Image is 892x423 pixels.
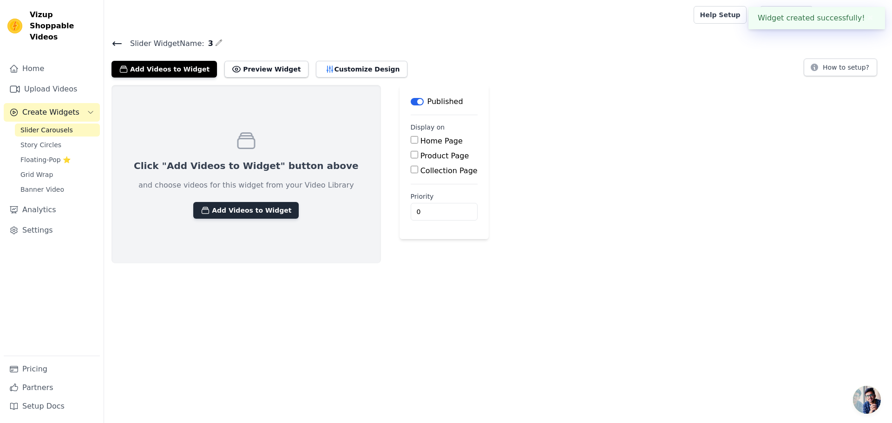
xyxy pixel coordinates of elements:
[15,153,100,166] a: Floating-Pop ⭐
[835,7,885,23] p: Silque Styles
[748,7,885,29] div: Widget created successfully!
[215,37,223,50] div: Edit Name
[204,38,213,49] span: 3
[20,125,73,135] span: Slider Carousels
[4,59,100,78] a: Home
[760,6,813,24] a: Book Demo
[138,180,354,191] p: and choose videos for this widget from your Video Library
[427,96,463,107] p: Published
[4,80,100,98] a: Upload Videos
[865,13,876,24] button: Close
[853,386,881,414] a: Open chat
[4,378,100,397] a: Partners
[20,185,64,194] span: Banner Video
[420,151,469,160] label: Product Page
[15,124,100,137] a: Slider Carousels
[20,140,61,150] span: Story Circles
[420,137,463,145] label: Home Page
[15,168,100,181] a: Grid Wrap
[123,38,204,49] span: Slider Widget Name:
[420,166,478,175] label: Collection Page
[411,192,478,201] label: Priority
[193,202,299,219] button: Add Videos to Widget
[804,65,877,74] a: How to setup?
[4,221,100,240] a: Settings
[820,7,885,23] button: S Silque Styles
[804,59,877,76] button: How to setup?
[316,61,407,78] button: Customize Design
[4,397,100,416] a: Setup Docs
[15,138,100,151] a: Story Circles
[4,103,100,122] button: Create Widgets
[694,6,746,24] a: Help Setup
[134,159,359,172] p: Click "Add Videos to Widget" button above
[4,360,100,378] a: Pricing
[20,155,71,164] span: Floating-Pop ⭐
[22,107,79,118] span: Create Widgets
[7,19,22,33] img: Vizup
[20,170,53,179] span: Grid Wrap
[15,183,100,196] a: Banner Video
[4,201,100,219] a: Analytics
[30,9,96,43] span: Vizup Shoppable Videos
[224,61,308,78] button: Preview Widget
[111,61,217,78] button: Add Videos to Widget
[411,123,445,132] legend: Display on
